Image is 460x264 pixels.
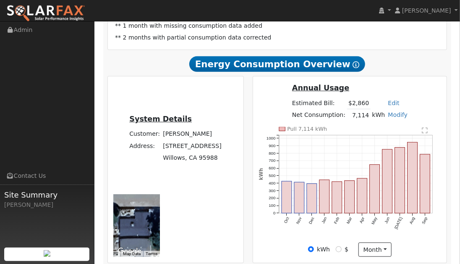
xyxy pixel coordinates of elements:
button: Keyboard shortcuts [112,251,118,257]
td: ** 1 month with missing consumption data added [114,20,441,32]
rect: onclick="" [282,182,292,214]
rect: onclick="" [420,155,430,214]
text: Oct [283,216,290,224]
button: Map Data [123,251,141,257]
td: $2,860 [347,97,371,109]
text: 100 [269,203,275,208]
a: Modify [388,111,408,118]
a: Edit [388,100,400,106]
a: Open this area in Google Maps (opens a new window) [116,246,144,257]
text: 1000 [267,136,275,141]
u: Annual Usage [292,84,349,92]
td: Willows, CA 95988 [162,152,223,164]
text: 300 [269,189,275,193]
td: Address: [128,140,162,152]
a: Terms (opens in new tab) [146,251,157,256]
td: Net Consumption: [291,109,347,121]
text: Jan [321,216,328,224]
td: Customer: [128,128,162,140]
label: kWh [317,245,330,254]
text: Dec [308,216,315,225]
text: Feb [333,216,340,225]
img: SolarFax [6,5,85,22]
rect: onclick="" [357,179,367,214]
td: [PERSON_NAME] [162,128,223,140]
text: 900 [269,144,275,148]
text: 200 [269,196,275,201]
label: $ [345,245,348,254]
text: 700 [269,158,275,163]
text:  [422,127,428,134]
i: Show Help [353,61,359,68]
rect: onclick="" [307,184,317,214]
td: ** 2 months with partial consumption data corrected [114,32,441,44]
rect: onclick="" [395,148,405,213]
td: Estimated Bill: [291,97,347,109]
text: Pull 7,114 kWh [287,126,327,132]
div: [PERSON_NAME] [4,201,90,209]
td: [STREET_ADDRESS] [162,140,223,152]
rect: onclick="" [408,143,418,214]
td: 7,114 [347,109,371,121]
rect: onclick="" [332,182,342,214]
text: 500 [269,174,275,178]
text: Nov [295,216,303,225]
rect: onclick="" [370,165,380,214]
text: May [371,216,378,225]
rect: onclick="" [382,150,392,214]
text: kWh [259,169,264,181]
td: kWh [371,109,387,121]
img: Google [116,246,144,257]
text: Sep [421,216,429,225]
u: System Details [129,115,192,123]
text: Aug [409,216,416,225]
text: 800 [269,151,275,156]
rect: onclick="" [319,180,329,214]
text: [DATE] [394,216,403,230]
text: 600 [269,166,275,171]
rect: onclick="" [294,182,304,214]
input: kWh [308,246,314,252]
text: Jun [384,216,391,224]
button: month [358,243,392,257]
text: 0 [273,211,275,216]
rect: onclick="" [345,181,355,214]
text: Apr [358,216,366,224]
span: Site Summary [4,189,90,201]
span: Energy Consumption Overview [189,56,365,71]
text: Mar [346,216,353,225]
span: [PERSON_NAME] [402,7,451,14]
text: 400 [269,181,275,186]
img: retrieve [44,250,50,257]
input: $ [336,246,342,252]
